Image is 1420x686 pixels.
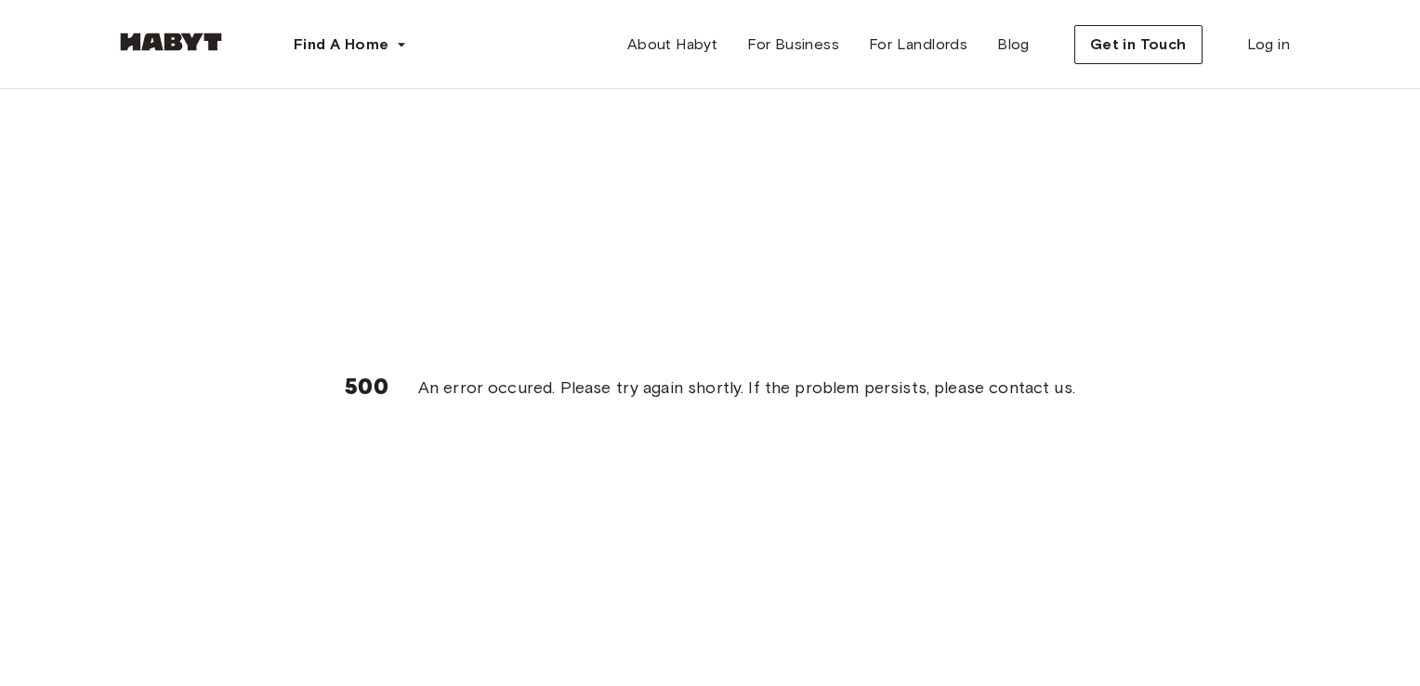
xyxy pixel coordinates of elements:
[294,33,388,56] span: Find A Home
[115,33,227,51] img: Habyt
[1090,33,1187,56] span: Get in Touch
[627,33,717,56] span: About Habyt
[869,33,967,56] span: For Landlords
[747,33,839,56] span: For Business
[612,26,732,63] a: About Habyt
[997,33,1030,56] span: Blog
[982,26,1045,63] a: Blog
[854,26,982,63] a: For Landlords
[345,368,388,407] h6: 500
[279,26,422,63] button: Find A Home
[1247,33,1290,56] span: Log in
[418,376,1075,400] span: An error occured. Please try again shortly. If the problem persists, please contact us.
[1232,26,1305,63] a: Log in
[732,26,854,63] a: For Business
[1074,25,1203,64] button: Get in Touch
